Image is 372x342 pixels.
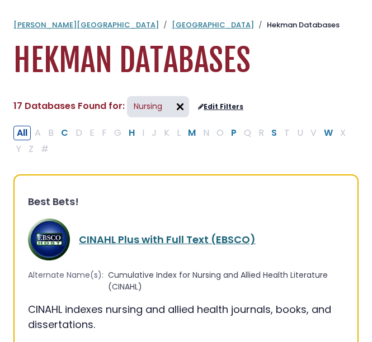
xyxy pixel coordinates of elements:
[172,20,254,30] a: [GEOGRAPHIC_DATA]
[28,196,344,208] h3: Best Bets!
[268,126,280,140] button: Filter Results S
[13,42,359,79] h1: Hekman Databases
[127,96,189,117] span: Nursing
[13,99,125,112] span: 17 Databases Found for:
[28,269,103,293] span: Alternate Name(s):
[13,126,31,140] button: All
[28,302,344,332] div: CINAHL indexes nursing and allied health journals, books, and dissertations.
[13,20,359,31] nav: breadcrumb
[185,126,199,140] button: Filter Results M
[125,126,138,140] button: Filter Results H
[79,232,256,246] a: CINAHL Plus with Full Text (EBSCO)
[13,20,159,30] a: [PERSON_NAME][GEOGRAPHIC_DATA]
[13,125,350,155] div: Alpha-list to filter by first letter of database name
[228,126,240,140] button: Filter Results P
[171,98,189,116] img: arr097.svg
[108,269,344,293] span: Cumulative Index for Nursing and Allied Health Literature (CINAHL)
[254,20,340,31] li: Hekman Databases
[198,103,243,111] a: Edit Filters
[58,126,72,140] button: Filter Results C
[321,126,336,140] button: Filter Results W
